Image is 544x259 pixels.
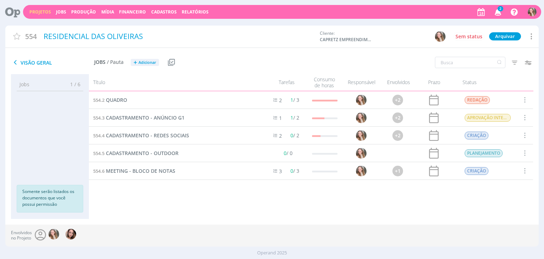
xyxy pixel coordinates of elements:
[279,132,282,139] span: 2
[290,132,293,139] span: 0
[89,76,260,89] div: Título
[489,32,521,40] button: Arquivar
[527,6,537,18] button: G
[49,229,59,239] img: G
[393,95,403,105] div: +2
[106,150,178,156] span: CADASTRAMENTO - OUTDOOR
[290,132,299,139] span: / 2
[320,30,446,43] div: Cliente:
[393,166,403,176] div: +1
[22,188,78,208] p: Somente serão listados os documentos que você possui permissão
[56,9,66,15] a: Jobs
[356,112,367,123] img: G
[454,32,484,41] button: Sem status
[93,168,104,174] span: 554.6
[465,149,503,157] span: PLANEJAMENTO
[465,96,490,104] span: REDAÇÃO
[106,167,175,174] span: MEETING - BLOCO DE NOTAS
[94,59,106,65] span: Jobs
[435,31,446,42] img: G
[455,33,482,40] span: Sem status
[93,115,104,121] span: 554.3
[393,130,403,141] div: +2
[11,230,32,241] span: Envolvidos no Projeto
[452,76,516,89] div: Status
[435,57,505,68] input: Busca
[356,166,367,176] img: G
[284,150,287,156] span: 0
[528,7,537,16] img: G
[416,76,452,89] div: Prazo
[131,59,159,66] button: +Adicionar
[465,167,489,175] span: CRIAÇÃO
[284,150,293,156] span: / 0
[393,112,403,123] div: +2
[151,9,177,15] span: Cadastros
[106,132,189,139] span: CADASTRAMENTO - REDES SOCIAIS
[182,9,209,15] a: Relatórios
[290,167,293,174] span: 0
[465,114,511,122] span: APROVAÇÃO INTERNA
[25,31,37,42] span: 554
[93,149,178,157] a: 554.5CADASTRAMENTO - OUTDOOR
[106,114,185,121] span: CADASTRAMENTO - ANÚNCIO G1
[66,229,76,239] img: T
[71,9,96,15] a: Produção
[117,9,148,15] button: Financeiro
[290,97,293,103] span: 1
[490,6,505,18] button: 2
[29,9,51,15] a: Projetos
[342,76,381,89] div: Responsável
[107,59,124,65] span: / Pauta
[93,150,104,156] span: 554.5
[290,97,299,103] span: / 3
[69,9,98,15] button: Produção
[279,97,282,104] span: 2
[138,60,156,65] span: Adicionar
[93,132,104,139] span: 554.4
[119,9,146,15] a: Financeiro
[41,28,317,45] div: RESIDENCIAL DAS OLIVEIRAS
[93,114,185,122] a: 554.3CADASTRAMENTO - ANÚNCIO G1
[320,37,373,43] span: CAPRETZ EMPREENDIMENTOS IMOBILIARIOS LTDA
[93,97,104,103] span: 554.2
[19,81,29,88] span: Jobs
[290,167,299,174] span: / 3
[356,148,367,159] img: G
[290,114,299,121] span: / 2
[134,59,137,66] span: +
[290,114,293,121] span: 1
[307,76,342,89] div: Consumo de horas
[54,9,68,15] button: Jobs
[106,97,127,103] span: QUADRO
[101,9,114,15] a: Mídia
[65,81,80,88] span: 1 / 6
[356,130,367,141] img: G
[356,95,367,105] img: G
[261,76,307,89] div: Tarefas
[93,132,189,139] a: 554.4CADASTRAMENTO - REDES SOCIAIS
[99,9,116,15] button: Mídia
[93,167,175,175] a: 554.6MEETING - BLOCO DE NOTAS
[180,9,211,15] button: Relatórios
[93,96,127,104] a: 554.2QUADRO
[279,168,282,175] span: 3
[381,76,416,89] div: Envolvidos
[279,115,282,121] span: 1
[465,132,489,139] span: CRIAÇÃO
[149,9,179,15] button: Cadastros
[11,58,94,67] span: Visão Geral
[27,9,53,15] button: Projetos
[498,6,503,11] span: 2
